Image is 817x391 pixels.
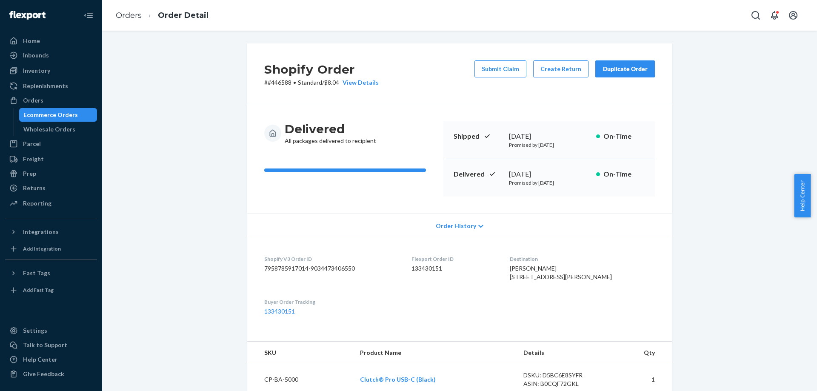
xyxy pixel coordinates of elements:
h2: Shopify Order [264,60,379,78]
p: Shipped [454,131,502,141]
div: Reporting [23,199,51,208]
a: Orders [116,11,142,20]
div: Home [23,37,40,45]
div: ASIN: B0CQF72GKL [523,380,603,388]
p: Promised by [DATE] [509,179,589,186]
button: Open Search Box [747,7,764,24]
a: Help Center [5,353,97,366]
a: Inventory [5,64,97,77]
span: Order History [436,222,476,230]
p: Delivered [454,169,502,179]
a: Prep [5,167,97,180]
div: Add Integration [23,245,61,252]
dt: Destination [510,255,655,263]
a: Inbounds [5,49,97,62]
div: Returns [23,184,46,192]
iframe: Opens a widget where you can chat to one of our agents [763,365,808,387]
button: Submit Claim [474,60,526,77]
a: Ecommerce Orders [19,108,97,122]
div: [DATE] [509,169,589,179]
p: On-Time [603,169,645,179]
button: Duplicate Order [595,60,655,77]
button: Talk to Support [5,338,97,352]
button: Open notifications [766,7,783,24]
p: On-Time [603,131,645,141]
dt: Shopify V3 Order ID [264,255,398,263]
a: Replenishments [5,79,97,93]
p: Promised by [DATE] [509,141,589,148]
div: Fast Tags [23,269,50,277]
a: Freight [5,152,97,166]
a: Reporting [5,197,97,210]
dd: 7958785917014-9034473406550 [264,264,398,273]
button: Open account menu [785,7,802,24]
div: Integrations [23,228,59,236]
div: Help Center [23,355,57,364]
a: Order Detail [158,11,209,20]
span: [PERSON_NAME] [STREET_ADDRESS][PERSON_NAME] [510,265,612,280]
div: Orders [23,96,43,105]
button: Close Navigation [80,7,97,24]
div: Inbounds [23,51,49,60]
button: View Details [339,78,379,87]
th: Details [517,342,610,364]
a: Settings [5,324,97,337]
th: SKU [247,342,353,364]
div: Settings [23,326,47,335]
button: Give Feedback [5,367,97,381]
div: Duplicate Order [603,65,648,73]
div: Replenishments [23,82,68,90]
button: Help Center [794,174,811,217]
div: Inventory [23,66,50,75]
div: All packages delivered to recipient [285,121,376,145]
a: Add Fast Tag [5,283,97,297]
div: Give Feedback [23,370,64,378]
a: Add Integration [5,242,97,256]
dt: Buyer Order Tracking [264,298,398,305]
div: [DATE] [509,131,589,141]
span: • [293,79,296,86]
dt: Flexport Order ID [411,255,497,263]
div: Add Fast Tag [23,286,54,294]
button: Create Return [533,60,588,77]
ol: breadcrumbs [109,3,215,28]
div: DSKU: D5BC6E8SYFR [523,371,603,380]
img: Flexport logo [9,11,46,20]
a: Wholesale Orders [19,123,97,136]
button: Integrations [5,225,97,239]
th: Qty [610,342,672,364]
a: Clutch® Pro USB-C (Black) [360,376,436,383]
th: Product Name [353,342,517,364]
p: # #446588 / $8.04 [264,78,379,87]
a: Orders [5,94,97,107]
h3: Delivered [285,121,376,137]
div: Wholesale Orders [23,125,75,134]
div: Ecommerce Orders [23,111,78,119]
span: Standard [298,79,322,86]
a: Parcel [5,137,97,151]
div: Freight [23,155,44,163]
button: Fast Tags [5,266,97,280]
div: Prep [23,169,36,178]
dd: 133430151 [411,264,497,273]
a: Home [5,34,97,48]
a: Returns [5,181,97,195]
div: Talk to Support [23,341,67,349]
a: 133430151 [264,308,295,315]
div: Parcel [23,140,41,148]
